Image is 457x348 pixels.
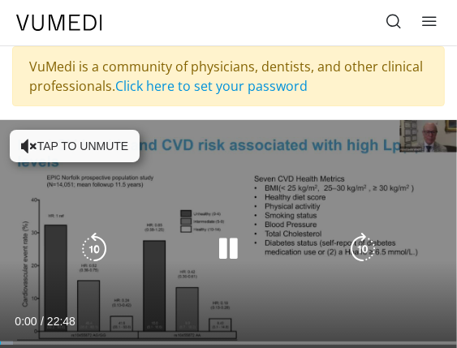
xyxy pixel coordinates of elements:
img: VuMedi Logo [16,15,102,31]
span: 22:48 [47,315,75,328]
span: 0:00 [15,315,37,328]
span: / [41,315,44,328]
a: Click here to set your password [115,77,308,95]
div: VuMedi is a community of physicians, dentists, and other clinical professionals. [12,46,445,106]
button: Tap to unmute [10,130,140,162]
